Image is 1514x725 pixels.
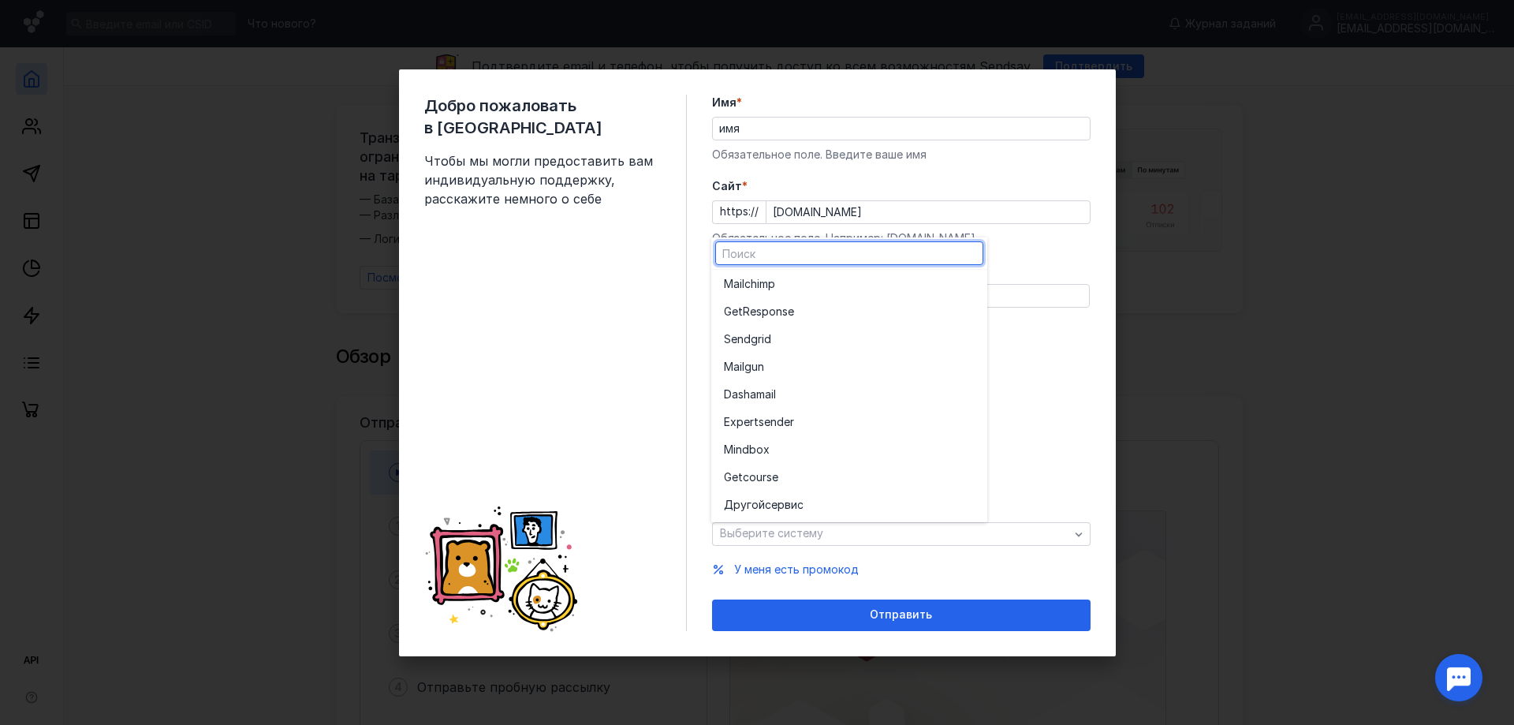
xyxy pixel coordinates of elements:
[711,435,987,463] button: Mindbox
[712,230,1091,246] div: Обязательное поле. Например: [DOMAIN_NAME]
[711,463,987,491] button: Getcourse
[711,491,987,518] button: Другойсервис
[711,408,987,435] button: Expertsender
[711,325,987,353] button: Sendgrid
[765,497,804,513] span: сервис
[734,562,859,576] span: У меня есть промокод
[774,387,776,402] span: l
[711,380,987,408] button: Dashamail
[712,178,742,194] span: Cайт
[720,526,823,540] span: Выберите систему
[711,270,987,297] button: Mailchimp
[749,442,770,458] span: box
[762,331,771,347] span: id
[724,331,762,347] span: Sendgr
[712,95,736,110] span: Имя
[732,304,794,320] span: etResponse
[724,414,736,430] span: Ex
[724,304,732,320] span: G
[711,270,987,522] div: grid
[424,151,661,208] span: Чтобы мы могли предоставить вам индивидуальную поддержку, расскажите немного о себе
[734,562,859,577] button: У меня есть промокод
[424,95,661,139] span: Добро пожаловать в [GEOGRAPHIC_DATA]
[870,608,932,622] span: Отправить
[712,522,1091,546] button: Выберите систему
[724,387,774,402] span: Dashamai
[724,442,749,458] span: Mind
[712,147,1091,163] div: Обязательное поле. Введите ваше имя
[711,353,987,380] button: Mailgun
[736,414,794,430] span: pertsender
[711,297,987,325] button: GetResponse
[716,242,983,264] input: Поиск
[712,600,1091,631] button: Отправить
[768,276,775,292] span: p
[724,469,772,485] span: Getcours
[724,276,768,292] span: Mailchim
[772,469,778,485] span: e
[724,359,744,375] span: Mail
[724,497,765,513] span: Другой
[744,359,764,375] span: gun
